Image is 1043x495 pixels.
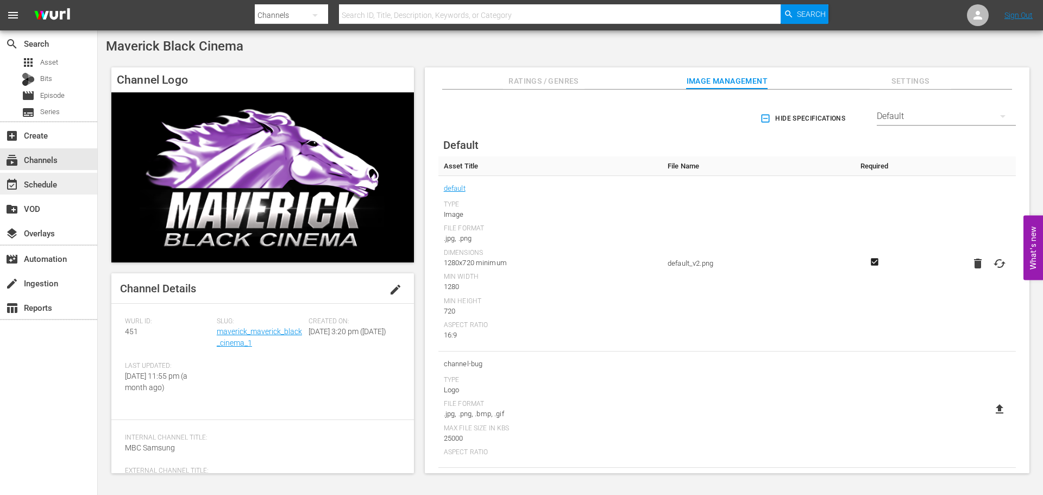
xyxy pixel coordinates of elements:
[111,92,414,262] img: Maverick Black Cinema
[40,90,65,101] span: Episode
[758,103,850,134] button: Hide Specifications
[40,106,60,117] span: Series
[444,433,657,444] div: 25000
[444,424,657,433] div: Max File Size In Kbs
[443,139,479,152] span: Default
[22,106,35,119] span: Series
[217,327,302,347] a: maverick_maverick_black_cinema_1
[444,409,657,419] div: .jpg, .png, .bmp, .gif
[125,327,138,336] span: 451
[762,113,845,124] span: Hide Specifications
[444,376,657,385] div: Type
[22,73,35,86] div: Bits
[444,224,657,233] div: File Format
[120,282,196,295] span: Channel Details
[870,74,951,88] span: Settings
[217,317,303,326] span: Slug:
[1023,215,1043,280] button: Open Feedback Widget
[868,257,881,267] svg: Required
[22,89,35,102] span: Episode
[797,4,826,24] span: Search
[444,249,657,258] div: Dimensions
[125,467,395,475] span: External Channel Title:
[444,209,657,220] div: Image
[40,57,58,68] span: Asset
[444,400,657,409] div: File Format
[106,39,243,54] span: Maverick Black Cinema
[444,357,657,371] span: channel-bug
[444,448,657,457] div: Aspect Ratio
[5,178,18,191] span: Schedule
[444,297,657,306] div: Min Height
[5,203,18,216] span: VOD
[5,37,18,51] span: Search
[438,156,662,176] th: Asset Title
[5,253,18,266] span: Automation
[662,156,851,176] th: File Name
[444,385,657,396] div: Logo
[5,154,18,167] span: Channels
[125,362,211,371] span: Last Updated:
[444,330,657,341] div: 16:9
[444,273,657,281] div: Min Width
[1004,11,1033,20] a: Sign Out
[5,129,18,142] span: Create
[851,156,898,176] th: Required
[877,101,1016,131] div: Default
[111,67,414,92] h4: Channel Logo
[26,3,78,28] img: ans4CAIJ8jUAAAAAAAAAAAAAAAAAAAAAAAAgQb4GAAAAAAAAAAAAAAAAAAAAAAAAJMjXAAAAAAAAAAAAAAAAAAAAAAAAgAT5G...
[125,434,395,442] span: Internal Channel Title:
[7,9,20,22] span: menu
[686,74,768,88] span: Image Management
[662,176,851,352] td: default_v2.png
[781,4,828,24] button: Search
[5,302,18,315] span: Reports
[22,56,35,69] span: Asset
[444,258,657,268] div: 1280x720 minimum
[444,281,657,292] div: 1280
[309,317,395,326] span: Created On:
[5,277,18,290] span: Ingestion
[444,306,657,317] div: 720
[125,317,211,326] span: Wurl ID:
[444,233,657,244] div: .jpg, .png
[309,327,386,336] span: [DATE] 3:20 pm ([DATE])
[125,443,175,452] span: MBC Samsung
[444,181,466,196] a: default
[125,372,187,392] span: [DATE] 11:55 pm (a month ago)
[503,74,585,88] span: Ratings / Genres
[40,73,52,84] span: Bits
[389,283,402,296] span: edit
[444,321,657,330] div: Aspect Ratio
[382,277,409,303] button: edit
[5,227,18,240] span: Overlays
[444,200,657,209] div: Type
[444,473,657,487] span: Bits Tile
